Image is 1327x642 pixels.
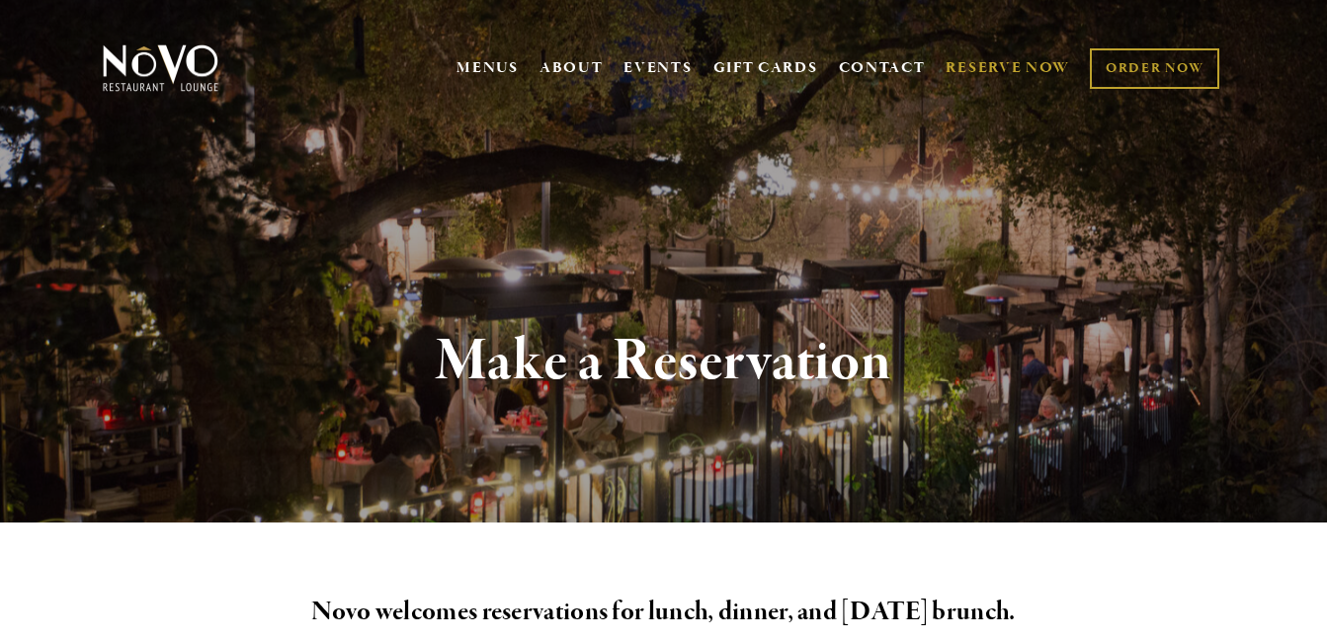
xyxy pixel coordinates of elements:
a: GIFT CARDS [713,49,818,87]
a: MENUS [456,58,519,78]
a: RESERVE NOW [946,49,1070,87]
a: ABOUT [539,58,604,78]
a: ORDER NOW [1090,48,1219,89]
img: Novo Restaurant &amp; Lounge [99,43,222,93]
a: CONTACT [839,49,926,87]
a: EVENTS [623,58,692,78]
h2: Novo welcomes reservations for lunch, dinner, and [DATE] brunch. [132,592,1194,633]
strong: Make a Reservation [436,324,891,399]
